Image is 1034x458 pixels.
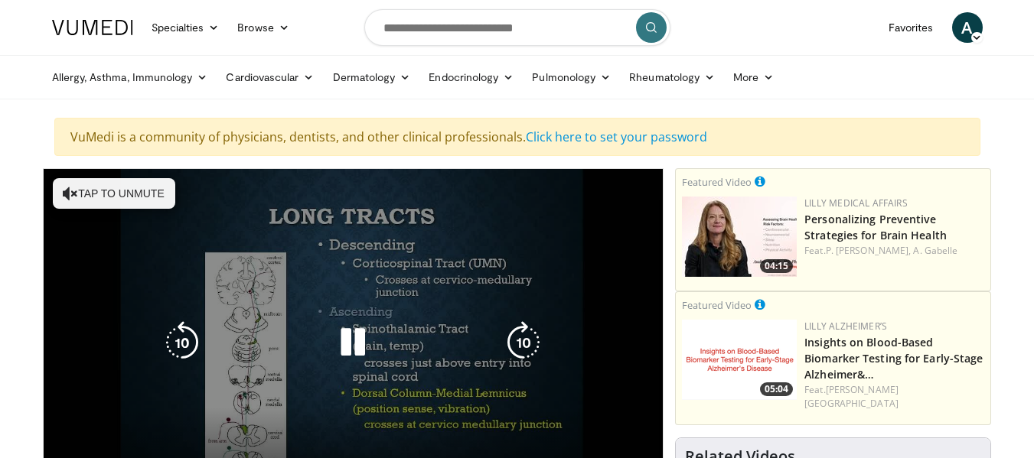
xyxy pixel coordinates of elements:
a: Browse [228,12,298,43]
a: [PERSON_NAME][GEOGRAPHIC_DATA] [804,383,899,410]
img: c3be7821-a0a3-4187-927a-3bb177bd76b4.png.150x105_q85_crop-smart_upscale.jpg [682,197,797,277]
a: Cardiovascular [217,62,323,93]
a: Endocrinology [419,62,523,93]
a: Favorites [879,12,943,43]
small: Featured Video [682,298,752,312]
button: Tap to unmute [53,178,175,209]
a: Specialties [142,12,229,43]
a: 04:15 [682,197,797,277]
small: Featured Video [682,175,752,189]
input: Search topics, interventions [364,9,670,46]
a: More [724,62,783,93]
a: 05:04 [682,320,797,400]
a: P. [PERSON_NAME], [826,244,912,257]
a: Personalizing Preventive Strategies for Brain Health [804,212,947,242]
a: Insights on Blood-Based Biomarker Testing for Early-Stage Alzheimer&… [804,335,983,382]
a: Lilly Alzheimer’s [804,320,887,333]
a: A [952,12,983,43]
div: VuMedi is a community of physicians, dentists, and other clinical professionals. [54,118,980,156]
a: A. Gabelle [913,244,957,257]
a: Rheumatology [620,62,724,93]
div: Feat. [804,244,984,258]
div: Feat. [804,383,984,411]
a: Click here to set your password [526,128,707,145]
span: 04:15 [760,259,793,273]
a: Pulmonology [523,62,620,93]
span: 05:04 [760,382,793,396]
img: 89d2bcdb-a0e3-4b93-87d8-cca2ef42d978.png.150x105_q85_crop-smart_upscale.png [682,320,797,400]
a: Lilly Medical Affairs [804,197,908,210]
a: Allergy, Asthma, Immunology [43,62,217,93]
img: VuMedi Logo [52,20,133,35]
a: Dermatology [324,62,420,93]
